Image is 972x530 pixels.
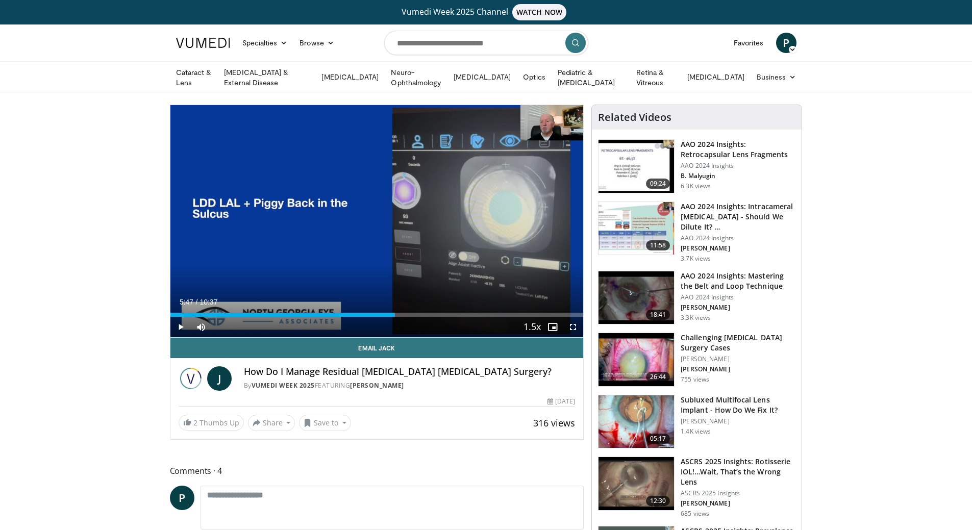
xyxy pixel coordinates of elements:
[179,366,203,391] img: Vumedi Week 2025
[681,489,795,497] p: ASCRS 2025 Insights
[599,202,674,255] img: de733f49-b136-4bdc-9e00-4021288efeb7.150x105_q85_crop-smart_upscale.jpg
[384,31,588,55] input: Search topics, interventions
[681,172,795,180] p: B. Malyugin
[681,355,795,363] p: [PERSON_NAME]
[512,4,566,20] span: WATCH NOW
[646,372,670,382] span: 26:44
[646,496,670,506] span: 12:30
[646,240,670,250] span: 11:58
[179,415,244,431] a: 2 Thumbs Up
[542,317,563,337] button: Enable picture-in-picture mode
[598,139,795,193] a: 09:24 AAO 2024 Insights: Retrocapsular Lens Fragments AAO 2024 Insights B. Malyugin 6.3K views
[200,298,217,306] span: 10:37
[598,457,795,518] a: 12:30 ASCRS 2025 Insights: Rotisserie IOL!…Wait, That’s the Wrong Lens ASCRS 2025 Insights [PERSO...
[599,395,674,448] img: 3fc25be6-574f-41c0-96b9-b0d00904b018.150x105_q85_crop-smart_upscale.jpg
[681,314,711,322] p: 3.3K views
[547,397,575,406] div: [DATE]
[751,67,803,87] a: Business
[244,366,576,377] h4: How Do I Manage Residual [MEDICAL_DATA] [MEDICAL_DATA] Surgery?
[218,67,315,88] a: [MEDICAL_DATA] & External Disease
[646,179,670,189] span: 09:24
[522,317,542,337] button: Playback Rate
[681,457,795,487] h3: ASCRS 2025 Insights: Rotisserie IOL!…Wait, That’s the Wrong Lens
[236,33,294,53] a: Specialties
[681,365,795,373] p: [PERSON_NAME]
[681,293,795,301] p: AAO 2024 Insights
[630,67,681,88] a: Retina & Vitreous
[315,67,385,87] a: [MEDICAL_DATA]
[599,333,674,386] img: 05a6f048-9eed-46a7-93e1-844e43fc910c.150x105_q85_crop-smart_upscale.jpg
[170,105,584,338] video-js: Video Player
[728,33,770,53] a: Favorites
[598,271,795,325] a: 18:41 AAO 2024 Insights: Mastering the Belt and Loop Technique AAO 2024 Insights [PERSON_NAME] 3....
[170,67,218,88] a: Cataract & Lens
[517,67,551,87] a: Optics
[170,317,191,337] button: Play
[598,111,671,123] h4: Related Videos
[598,201,795,263] a: 11:58 AAO 2024 Insights: Intracameral [MEDICAL_DATA] - Should We Dilute It? … AAO 2024 Insights [...
[248,415,295,431] button: Share
[599,271,674,324] img: 22a3a3a3-03de-4b31-bd81-a17540334f4a.150x105_q85_crop-smart_upscale.jpg
[598,333,795,387] a: 26:44 Challenging [MEDICAL_DATA] Surgery Cases [PERSON_NAME] [PERSON_NAME] 755 views
[681,510,709,518] p: 685 views
[563,317,583,337] button: Fullscreen
[681,182,711,190] p: 6.3K views
[681,255,711,263] p: 3.7K views
[681,395,795,415] h3: Subluxed Multifocal Lens Implant - How Do We Fix It?
[293,33,340,53] a: Browse
[191,317,211,337] button: Mute
[170,464,584,477] span: Comments 4
[681,375,709,384] p: 755 views
[681,67,751,87] a: [MEDICAL_DATA]
[533,417,575,429] span: 316 views
[447,67,517,87] a: [MEDICAL_DATA]
[681,201,795,232] h3: AAO 2024 Insights: Intracameral [MEDICAL_DATA] - Should We Dilute It? …
[244,381,576,390] div: By FEATURING
[170,313,584,317] div: Progress Bar
[681,417,795,425] p: [PERSON_NAME]
[385,67,447,88] a: Neuro-Ophthalmology
[207,366,232,391] a: J
[180,298,193,306] span: 5:47
[681,304,795,312] p: [PERSON_NAME]
[176,38,230,48] img: VuMedi Logo
[776,33,796,53] a: P
[193,418,197,427] span: 2
[599,140,674,193] img: 01f52a5c-6a53-4eb2-8a1d-dad0d168ea80.150x105_q85_crop-smart_upscale.jpg
[170,338,584,358] a: Email Jack
[350,381,404,390] a: [PERSON_NAME]
[170,486,194,510] a: P
[646,434,670,444] span: 05:17
[196,298,198,306] span: /
[681,234,795,242] p: AAO 2024 Insights
[599,457,674,510] img: 5ae980af-743c-4d96-b653-dad8d2e81d53.150x105_q85_crop-smart_upscale.jpg
[646,310,670,320] span: 18:41
[252,381,315,390] a: Vumedi Week 2025
[299,415,351,431] button: Save to
[681,271,795,291] h3: AAO 2024 Insights: Mastering the Belt and Loop Technique
[681,139,795,160] h3: AAO 2024 Insights: Retrocapsular Lens Fragments
[598,395,795,449] a: 05:17 Subluxed Multifocal Lens Implant - How Do We Fix It? [PERSON_NAME] 1.4K views
[552,67,630,88] a: Pediatric & [MEDICAL_DATA]
[178,4,795,20] a: Vumedi Week 2025 ChannelWATCH NOW
[681,499,795,508] p: [PERSON_NAME]
[681,427,711,436] p: 1.4K views
[681,333,795,353] h3: Challenging [MEDICAL_DATA] Surgery Cases
[681,162,795,170] p: AAO 2024 Insights
[681,244,795,253] p: [PERSON_NAME]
